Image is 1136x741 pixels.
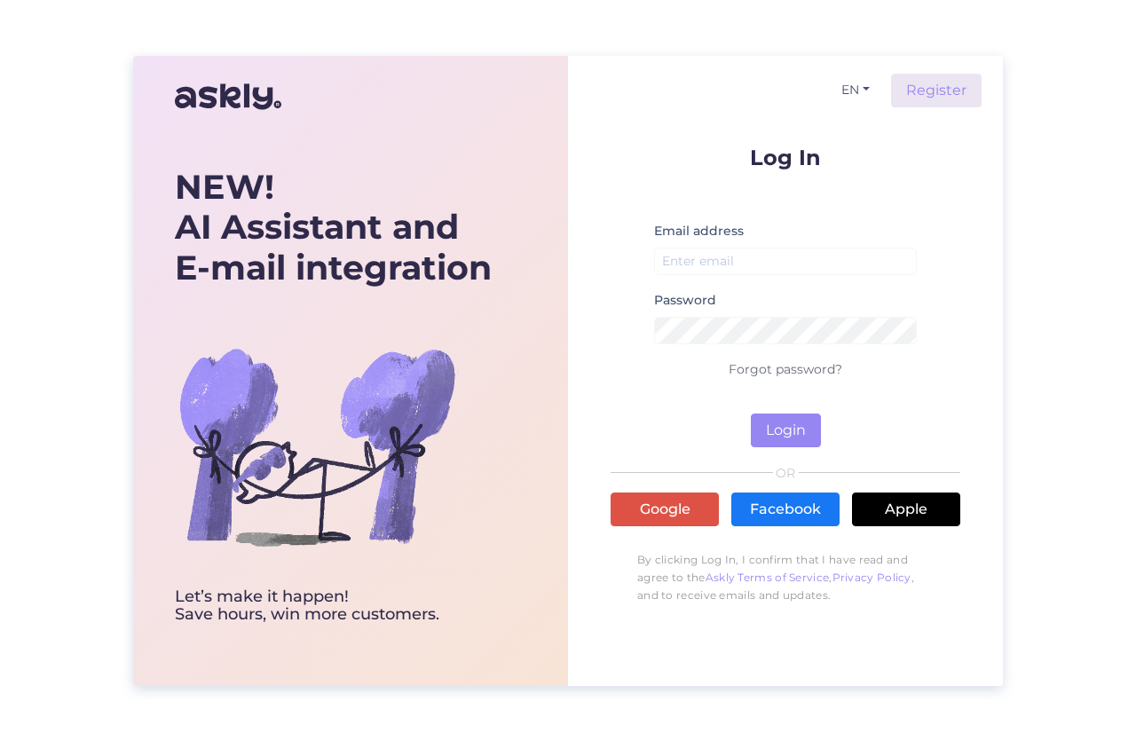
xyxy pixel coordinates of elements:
[729,361,842,377] a: Forgot password?
[175,588,492,624] div: Let’s make it happen! Save hours, win more customers.
[611,493,719,526] a: Google
[654,222,744,240] label: Email address
[175,75,281,118] img: Askly
[852,493,960,526] a: Apple
[773,467,799,479] span: OR
[891,74,982,107] a: Register
[834,77,877,103] button: EN
[832,571,911,584] a: Privacy Policy
[654,291,716,310] label: Password
[175,304,459,588] img: bg-askly
[751,414,821,447] button: Login
[731,493,840,526] a: Facebook
[706,571,830,584] a: Askly Terms of Service
[175,167,492,288] div: AI Assistant and E-mail integration
[175,166,274,208] b: NEW!
[611,146,960,169] p: Log In
[654,248,917,275] input: Enter email
[611,542,960,613] p: By clicking Log In, I confirm that I have read and agree to the , , and to receive emails and upd...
